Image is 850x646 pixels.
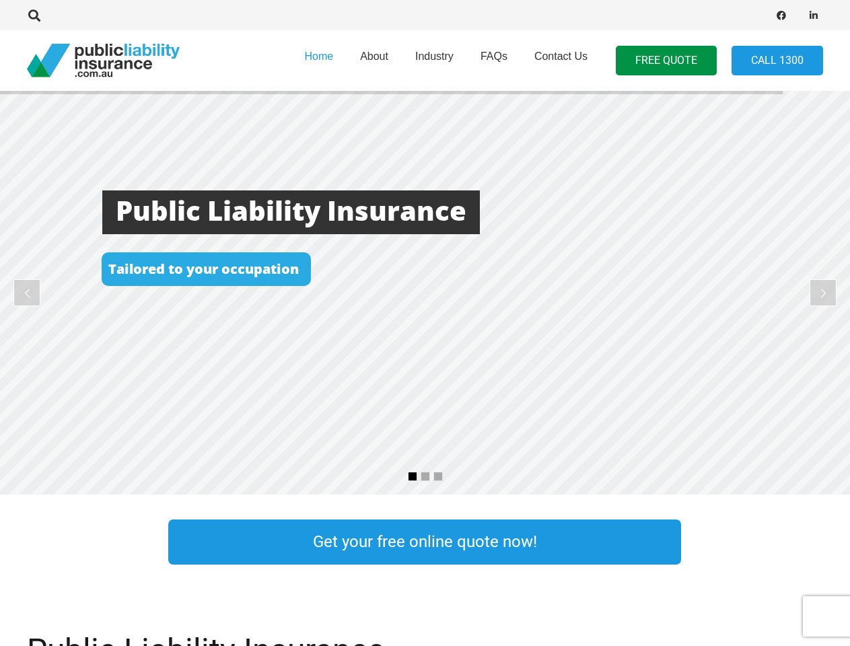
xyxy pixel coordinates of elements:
[481,50,507,62] span: FAQs
[27,44,180,77] a: pli_logotransparent
[804,6,823,25] a: LinkedIn
[415,50,454,62] span: Industry
[168,519,681,565] a: Get your free online quote now!
[304,50,333,62] span: Home
[708,516,849,568] a: Link
[347,26,402,95] a: About
[732,46,823,76] a: Call 1300
[360,50,388,62] span: About
[467,26,521,95] a: FAQs
[534,50,588,62] span: Contact Us
[21,9,48,22] a: Search
[616,46,717,76] a: FREE QUOTE
[772,6,791,25] a: Facebook
[402,26,467,95] a: Industry
[521,26,601,95] a: Contact Us
[291,26,347,95] a: Home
